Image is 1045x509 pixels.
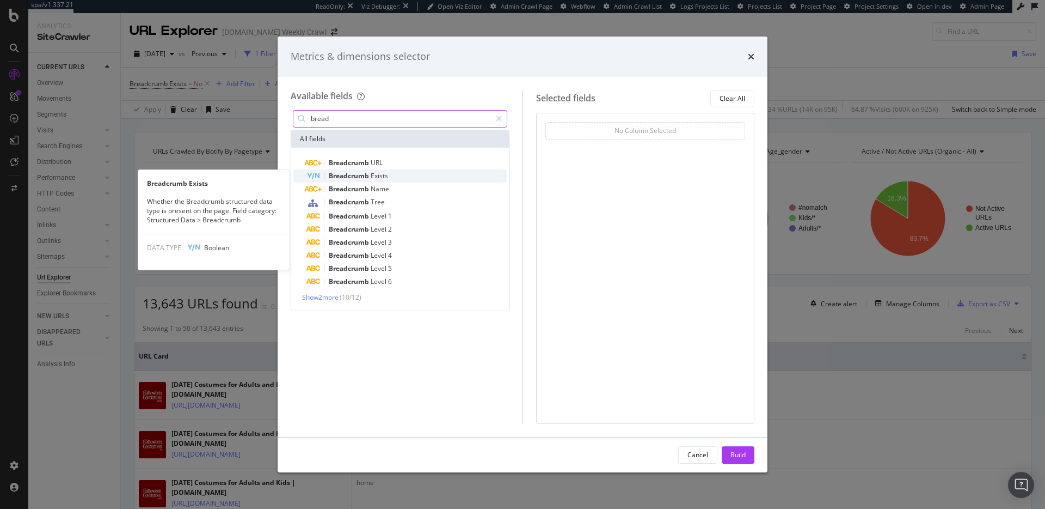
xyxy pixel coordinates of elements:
span: Breadcrumb [329,264,371,273]
span: Breadcrumb [329,171,371,180]
div: All fields [291,130,509,148]
span: 4 [388,251,392,260]
span: Breadcrumb [329,211,371,221]
button: Build [722,446,754,464]
div: No Column Selected [614,126,676,135]
span: Breadcrumb [329,277,371,286]
div: Metrics & dimensions selector [291,50,430,64]
span: Show 2 more [302,293,339,302]
span: Level [371,264,388,273]
span: ( 10 / 12 ) [340,293,361,302]
div: Open Intercom Messenger [1008,472,1034,498]
span: Breadcrumb [329,184,371,193]
span: Exists [371,171,388,180]
span: URL [371,158,383,167]
span: 6 [388,277,392,286]
button: Cancel [678,446,717,464]
span: Breadcrumb [329,158,371,167]
div: Whether the Breadcrumb structured data type is present on the page. Field category: Structured Da... [138,197,290,225]
span: Level [371,225,388,234]
span: Breadcrumb [329,251,371,260]
div: Breadcrumb Exists [138,179,290,188]
span: Tree [371,197,385,207]
div: Selected fields [536,92,595,105]
span: Level [371,277,388,286]
span: Name [371,184,389,193]
div: modal [278,37,767,472]
div: times [748,50,754,64]
input: Search by field name [310,111,491,127]
span: 2 [388,225,392,234]
span: Breadcrumb [329,238,371,247]
span: Breadcrumb [329,197,371,207]
div: Available fields [291,90,353,102]
span: 3 [388,238,392,247]
div: Clear All [720,94,745,103]
span: Level [371,238,388,247]
div: Build [730,450,746,459]
span: Breadcrumb [329,225,371,234]
button: Clear All [710,90,754,107]
span: 1 [388,211,392,221]
span: Level [371,251,388,260]
div: Cancel [687,450,708,459]
span: Level [371,211,388,221]
span: 5 [388,264,392,273]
